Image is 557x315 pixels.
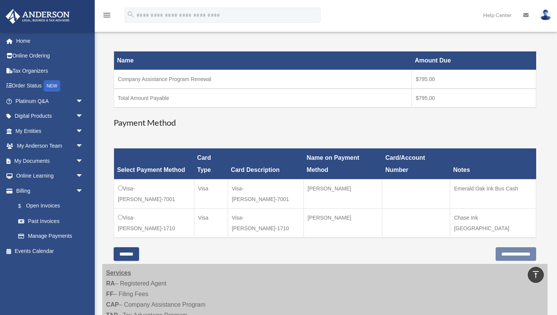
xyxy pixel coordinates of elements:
th: Card/Account Number [382,148,450,179]
td: Visa-[PERSON_NAME]-1710 [114,208,194,238]
span: arrow_drop_down [76,123,91,139]
th: Notes [450,148,536,179]
span: arrow_drop_down [76,183,91,199]
a: Order StatusNEW [5,78,95,94]
div: NEW [44,80,60,92]
td: Chase Ink [GEOGRAPHIC_DATA] [450,208,536,238]
td: Total Amount Payable [114,89,412,108]
td: $795.00 [412,89,536,108]
span: $ [22,201,26,211]
span: arrow_drop_down [76,109,91,124]
strong: RA [106,280,115,287]
th: Card Description [228,148,304,179]
td: [PERSON_NAME] [304,179,382,208]
a: Past Invoices [11,214,91,229]
th: Select Payment Method [114,148,194,179]
a: $Open Invoices [11,198,87,214]
strong: CAP [106,301,119,308]
strong: FF [106,291,114,297]
a: Online Ordering [5,48,95,64]
span: arrow_drop_down [76,153,91,169]
td: Visa-[PERSON_NAME]-7001 [228,179,304,208]
a: My Anderson Teamarrow_drop_down [5,139,95,154]
a: Manage Payments [11,229,91,244]
i: vertical_align_top [531,270,540,279]
a: Online Learningarrow_drop_down [5,168,95,184]
th: Name [114,51,412,70]
td: Emerald Oak Ink Bus Cash [450,179,536,208]
a: menu [102,13,111,20]
a: Tax Organizers [5,63,95,78]
img: Anderson Advisors Platinum Portal [3,9,72,24]
a: My Documentsarrow_drop_down [5,153,95,168]
span: arrow_drop_down [76,139,91,154]
td: $795.00 [412,70,536,89]
td: Visa [194,208,228,238]
strong: Services [106,270,131,276]
i: search [127,10,135,19]
th: Name on Payment Method [304,148,382,179]
a: vertical_align_top [528,267,544,283]
span: arrow_drop_down [76,94,91,109]
td: Visa-[PERSON_NAME]-1710 [228,208,304,238]
span: arrow_drop_down [76,168,91,184]
a: Digital Productsarrow_drop_down [5,109,95,124]
a: Home [5,33,95,48]
a: My Entitiesarrow_drop_down [5,123,95,139]
td: [PERSON_NAME] [304,208,382,238]
td: Visa-[PERSON_NAME]-7001 [114,179,194,208]
a: Platinum Q&Aarrow_drop_down [5,94,95,109]
th: Amount Due [412,51,536,70]
img: User Pic [540,9,551,20]
h3: Payment Method [114,117,536,129]
td: Company Assistance Program Renewal [114,70,412,89]
a: Billingarrow_drop_down [5,183,91,198]
a: Events Calendar [5,243,95,259]
th: Card Type [194,148,228,179]
td: Visa [194,179,228,208]
i: menu [102,11,111,20]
